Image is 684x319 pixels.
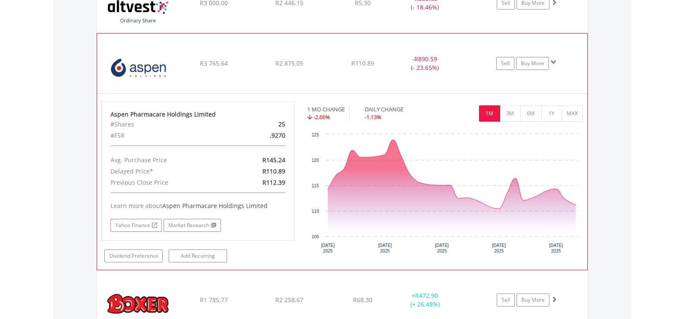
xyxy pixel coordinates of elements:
span: -2.66% [313,113,330,121]
div: - (- 23.65%) [392,55,457,72]
span: R2 258.67 [275,296,303,304]
button: 1M [479,105,500,122]
text: 125 [312,133,319,137]
span: R2 875.05 [275,59,303,67]
a: Dividend Preference [104,250,163,262]
span: R890.59 [414,55,437,63]
span: R1 785.77 [200,296,228,304]
text: 120 [312,158,319,163]
text: 105 [312,234,319,239]
span: R68.30 [353,296,372,304]
img: EQU.ZA.APN.png [101,44,176,91]
a: Add Recurring [169,250,227,262]
text: 110 [312,209,319,214]
a: Sell [497,294,515,306]
span: R472.90 [415,291,438,300]
button: 1Y [541,105,562,122]
a: Market Research [164,219,221,232]
div: Avg. Purchase Price [104,155,229,166]
text: [DATE] 2025 [435,243,449,253]
div: Previous Close Price [104,177,229,188]
div: + (+ 26.48%) [393,291,458,309]
a: Yahoo Finance [110,219,162,232]
svg: Interactive chart [307,130,583,259]
span: Aspen Pharmacare Holdings Limited [162,202,268,210]
button: 6M [520,105,542,122]
text: [DATE] 2025 [378,243,392,253]
text: 115 [312,183,319,188]
span: R110.89 [262,167,285,175]
div: DAILY CHANGE [365,105,434,114]
div: #FSR [104,130,229,141]
text: [DATE] 2025 [549,243,563,253]
button: MAX [562,105,583,122]
div: Aspen Pharmacare Holdings Limited [110,110,286,119]
a: Sell [496,57,514,70]
span: R145.24 [262,156,285,164]
div: 1 MO CHANGE [307,105,345,114]
span: R110.89 [351,59,374,67]
div: #Shares [104,119,229,130]
div: 25 [229,119,292,130]
a: Buy More [516,57,549,70]
text: [DATE] 2025 [321,243,335,253]
text: [DATE] 2025 [492,243,506,253]
a: Buy More [517,294,549,306]
span: R112.39 [262,178,285,186]
span: R3 765.64 [200,59,228,67]
div: .9270 [229,130,292,141]
div: Learn more about [110,202,286,210]
button: 3M [500,105,521,122]
div: Chart. Highcharts interactive chart. [307,130,583,259]
div: Delayed Price* [104,166,229,177]
span: -1.13% [365,113,381,121]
